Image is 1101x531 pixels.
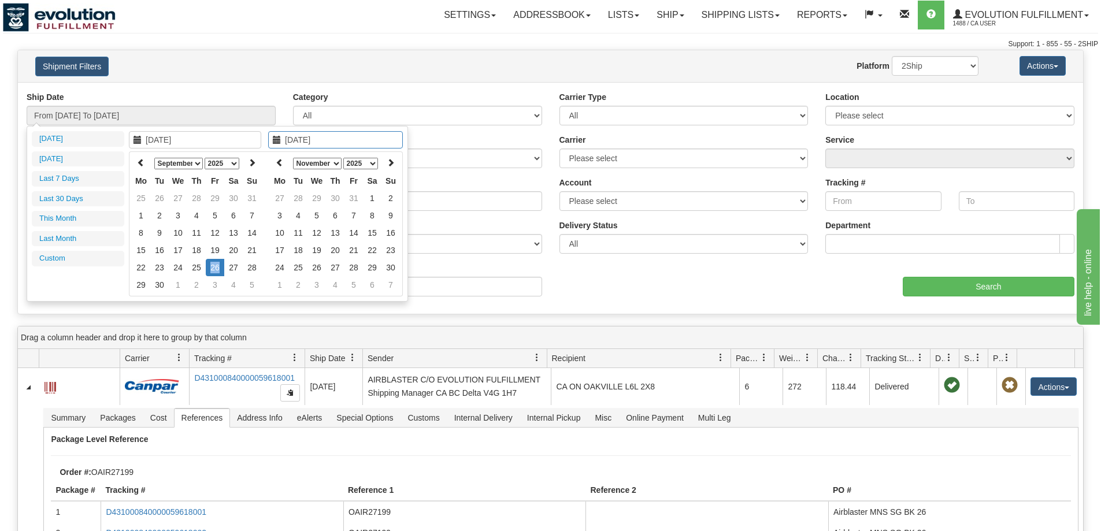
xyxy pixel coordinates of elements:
[51,435,148,444] strong: Package Level Reference
[150,224,169,242] td: 9
[150,259,169,276] td: 23
[825,177,865,188] label: Tracking #
[206,242,224,259] td: 19
[243,259,261,276] td: 28
[169,276,187,294] td: 1
[551,368,739,405] td: CA ON OAKVILLE L6L 2X8
[150,190,169,207] td: 26
[32,151,124,167] li: [DATE]
[903,277,1074,296] input: Search
[559,134,586,146] label: Carrier
[224,190,243,207] td: 30
[798,348,817,367] a: Weight filter column settings
[270,207,289,224] td: 3
[1030,377,1077,396] button: Actions
[739,368,783,405] td: 6
[344,207,363,224] td: 7
[944,377,960,393] span: On time
[363,172,381,190] th: Sa
[270,172,289,190] th: Mo
[206,259,224,276] td: 26
[779,352,803,364] span: Weight
[289,224,307,242] td: 11
[435,1,505,29] a: Settings
[520,409,588,427] span: Internal Pickup
[754,348,774,367] a: Packages filter column settings
[23,381,34,393] a: Collapse
[363,190,381,207] td: 1
[224,259,243,276] td: 27
[51,467,1088,477] div: OAIR27199
[944,1,1098,29] a: Evolution Fulfillment 1488 / CA User
[32,231,124,247] li: Last Month
[691,409,738,427] span: Multi Leg
[552,352,585,364] span: Recipient
[18,326,1083,349] div: grid grouping header
[169,259,187,276] td: 24
[935,352,945,364] span: Delivery Status
[964,352,974,364] span: Shipment Issues
[343,502,586,522] td: OAIR27199
[132,190,150,207] td: 25
[230,409,290,427] span: Address Info
[243,242,261,259] td: 21
[326,172,344,190] th: Th
[869,368,939,405] td: Delivered
[270,259,289,276] td: 24
[9,7,107,21] div: live help - online
[307,276,326,294] td: 3
[132,276,150,294] td: 29
[559,177,592,188] label: Account
[106,507,206,517] a: D431000840000059618001
[289,242,307,259] td: 18
[307,259,326,276] td: 26
[305,368,362,405] td: [DATE]
[132,242,150,259] td: 15
[132,224,150,242] td: 8
[344,172,363,190] th: Fr
[45,377,56,395] a: Label
[711,348,731,367] a: Recipient filter column settings
[169,207,187,224] td: 3
[143,409,174,427] span: Cost
[187,224,206,242] td: 11
[243,190,261,207] td: 31
[289,259,307,276] td: 25
[224,276,243,294] td: 4
[343,480,586,502] th: Reference 1
[307,190,326,207] td: 29
[381,172,400,190] th: Su
[968,348,988,367] a: Shipment Issues filter column settings
[401,409,446,427] span: Customs
[224,242,243,259] td: 20
[910,348,930,367] a: Tracking Status filter column settings
[381,190,400,207] td: 2
[381,259,400,276] td: 30
[959,191,1074,211] input: To
[307,242,326,259] td: 19
[344,224,363,242] td: 14
[588,409,618,427] span: Misc
[101,480,343,502] th: Tracking #
[326,207,344,224] td: 6
[344,190,363,207] td: 31
[187,172,206,190] th: Th
[243,172,261,190] th: Su
[599,1,648,29] a: Lists
[285,348,305,367] a: Tracking # filter column settings
[828,502,1071,522] td: Airblaster MNS SG BK 26
[206,190,224,207] td: 29
[857,60,889,72] label: Platform
[32,211,124,226] li: This Month
[788,1,856,29] a: Reports
[381,224,400,242] td: 16
[169,224,187,242] td: 10
[243,276,261,294] td: 5
[187,259,206,276] td: 25
[270,224,289,242] td: 10
[224,172,243,190] th: Sa
[841,348,861,367] a: Charge filter column settings
[293,91,328,103] label: Category
[826,368,869,405] td: 118.44
[169,172,187,190] th: We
